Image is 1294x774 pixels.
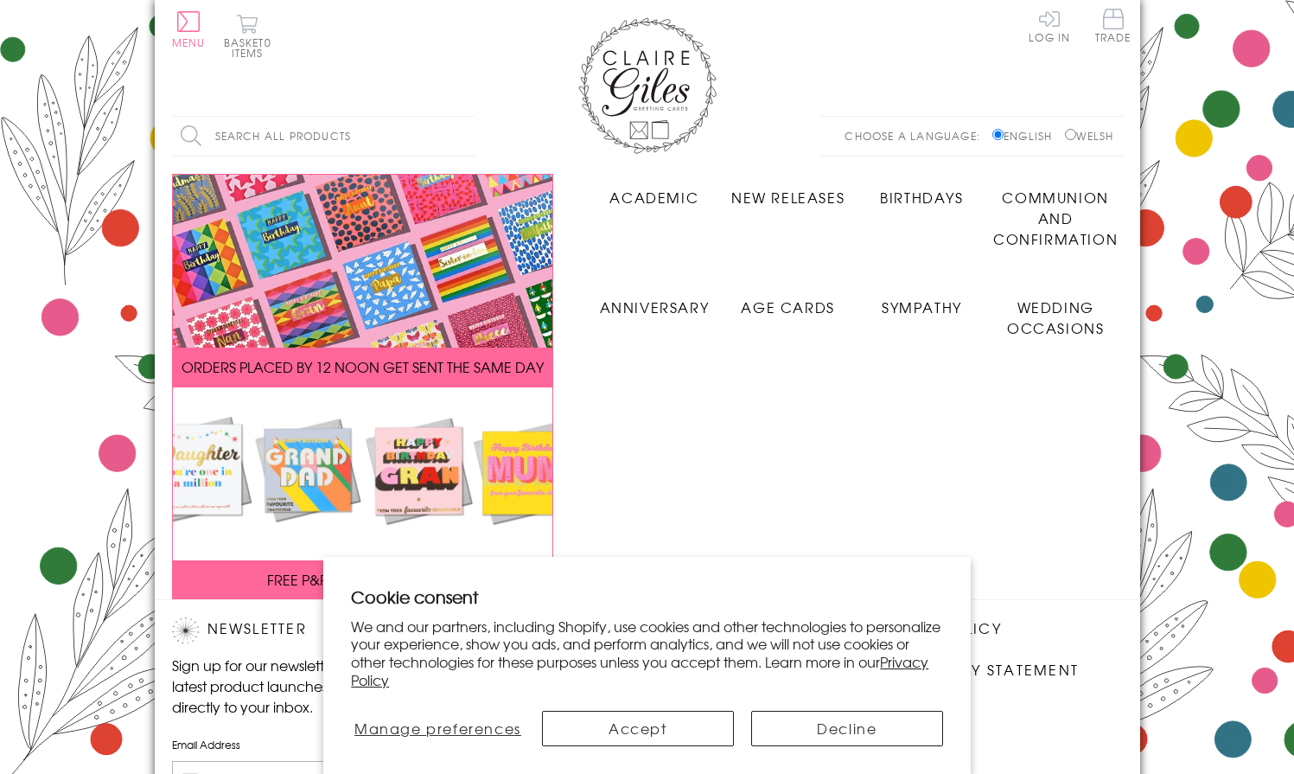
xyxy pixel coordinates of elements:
a: Accessibility Statement [864,659,1079,682]
label: English [992,128,1061,144]
input: English [992,129,1004,140]
label: Email Address [172,737,466,752]
button: Accept [542,711,734,746]
button: Menu [172,11,206,48]
a: Communion and Confirmation [989,174,1123,249]
span: Anniversary [600,297,710,317]
span: FREE P&P ON ALL UK ORDERS [267,569,457,590]
a: Trade [1095,9,1131,46]
a: Privacy Policy [351,651,928,690]
span: Sympathy [882,297,962,317]
button: Basket0 items [224,14,271,58]
span: Age Cards [741,297,834,317]
h2: Cookie consent [351,585,943,609]
span: Wedding Occasions [1007,297,1104,338]
a: Birthdays [855,174,989,208]
span: ORDERS PLACED BY 12 NOON GET SENT THE SAME DAY [182,356,544,377]
input: Welsh [1065,129,1076,140]
a: New Releases [721,174,855,208]
input: Search all products [172,117,475,156]
input: Search [457,117,475,156]
span: Manage preferences [354,718,521,739]
span: 0 items [232,35,271,61]
p: We and our partners, including Shopify, use cookies and other technologies to personalize your ex... [351,617,943,689]
h2: Newsletter [172,617,466,643]
span: Communion and Confirmation [993,187,1118,249]
span: New Releases [731,187,845,208]
span: Birthdays [880,187,963,208]
img: Claire Giles Greetings Cards [578,17,717,154]
label: Welsh [1065,128,1114,144]
a: Academic [588,174,722,208]
button: Decline [751,711,943,746]
span: Academic [609,187,698,208]
a: Wedding Occasions [989,284,1123,338]
span: Menu [172,35,206,50]
a: Sympathy [855,284,989,317]
a: Age Cards [721,284,855,317]
button: Manage preferences [351,711,524,746]
p: Sign up for our newsletter to receive the latest product launches, news and offers directly to yo... [172,655,466,717]
a: Anniversary [588,284,722,317]
a: Log In [1029,9,1070,42]
p: Choose a language: [845,128,989,144]
span: Trade [1095,9,1131,42]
